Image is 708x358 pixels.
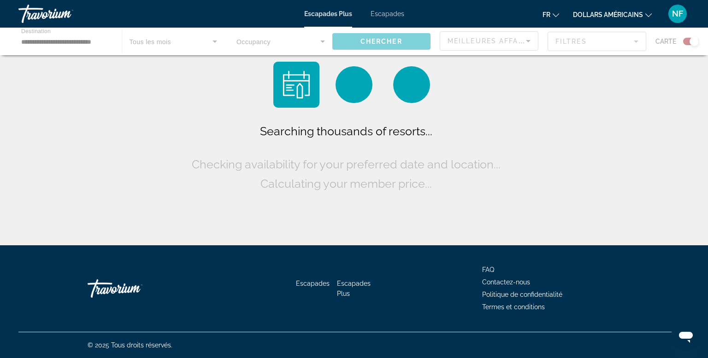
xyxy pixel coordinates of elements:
a: Travorium [88,275,180,302]
a: Escapades [371,10,404,17]
font: © 2025 Tous droits réservés. [88,341,172,349]
span: Searching thousands of resorts... [260,124,432,138]
a: FAQ [482,266,494,273]
iframe: Bouton de lancement de la fenêtre de messagerie [671,321,701,351]
span: Checking availability for your preferred date and location... [192,157,501,171]
a: Travorium [18,2,111,26]
a: Contactez-nous [482,278,530,286]
button: Changer de devise [573,8,652,21]
span: Calculating your member price... [260,177,432,191]
a: Escapades [296,280,330,287]
font: dollars américains [573,11,643,18]
a: Termes et conditions [482,303,545,311]
button: Menu utilisateur [666,4,690,23]
font: NF [672,9,683,18]
font: fr [543,11,550,18]
a: Escapades Plus [337,280,371,297]
a: Politique de confidentialité [482,291,562,298]
button: Changer de langue [543,8,559,21]
a: Escapades Plus [304,10,352,17]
